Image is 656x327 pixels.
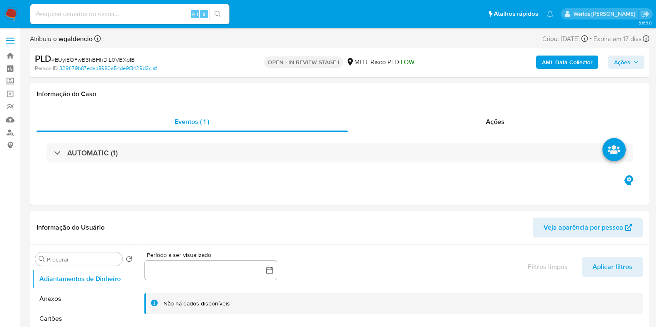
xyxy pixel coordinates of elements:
[494,10,538,18] span: Atalhos rápidos
[37,90,643,98] h1: Informação do Caso
[46,143,633,162] div: AUTOMATIC (1)
[47,256,119,263] input: Procurar
[371,58,415,67] span: Risco PLD:
[533,218,643,237] button: Veja aparência por pessoa
[542,33,588,44] div: Criou: [DATE]
[51,56,135,64] span: # EUylEOFwB3hBHhDIL0VBXoIB
[39,256,45,262] button: Procurar
[544,218,623,237] span: Veja aparência por pessoa
[192,10,198,18] span: Alt
[35,65,58,72] b: Person ID
[546,10,554,17] a: Notificações
[536,56,598,69] button: AML Data Collector
[37,223,105,232] h1: Informação do Usuário
[608,56,644,69] button: Ações
[401,57,415,67] span: LOW
[57,34,93,44] b: wgaldencio
[614,56,630,69] span: Ações
[126,256,132,265] button: Retornar ao pedido padrão
[30,9,229,19] input: Pesquise usuários ou casos...
[32,289,136,309] button: Anexos
[32,269,136,289] button: Adiantamentos de Dinheiro
[641,10,650,18] a: Sair
[203,10,205,18] span: s
[593,34,641,44] span: Expira em 17 dias
[590,33,592,44] span: -
[209,8,226,20] button: search-icon
[573,10,638,18] p: werica.jgaldencio@mercadolivre.com
[30,34,93,44] span: Atribuiu o
[542,56,593,69] b: AML Data Collector
[486,117,505,126] span: Ações
[175,117,209,126] span: Eventos ( 1 )
[346,58,367,67] div: MLB
[35,52,51,65] b: PLD
[264,56,343,68] p: OPEN - IN REVIEW STAGE I
[59,65,157,72] a: 329f179b87edad8980a54de9f3429d2c
[67,148,118,157] h3: AUTOMATIC (1)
